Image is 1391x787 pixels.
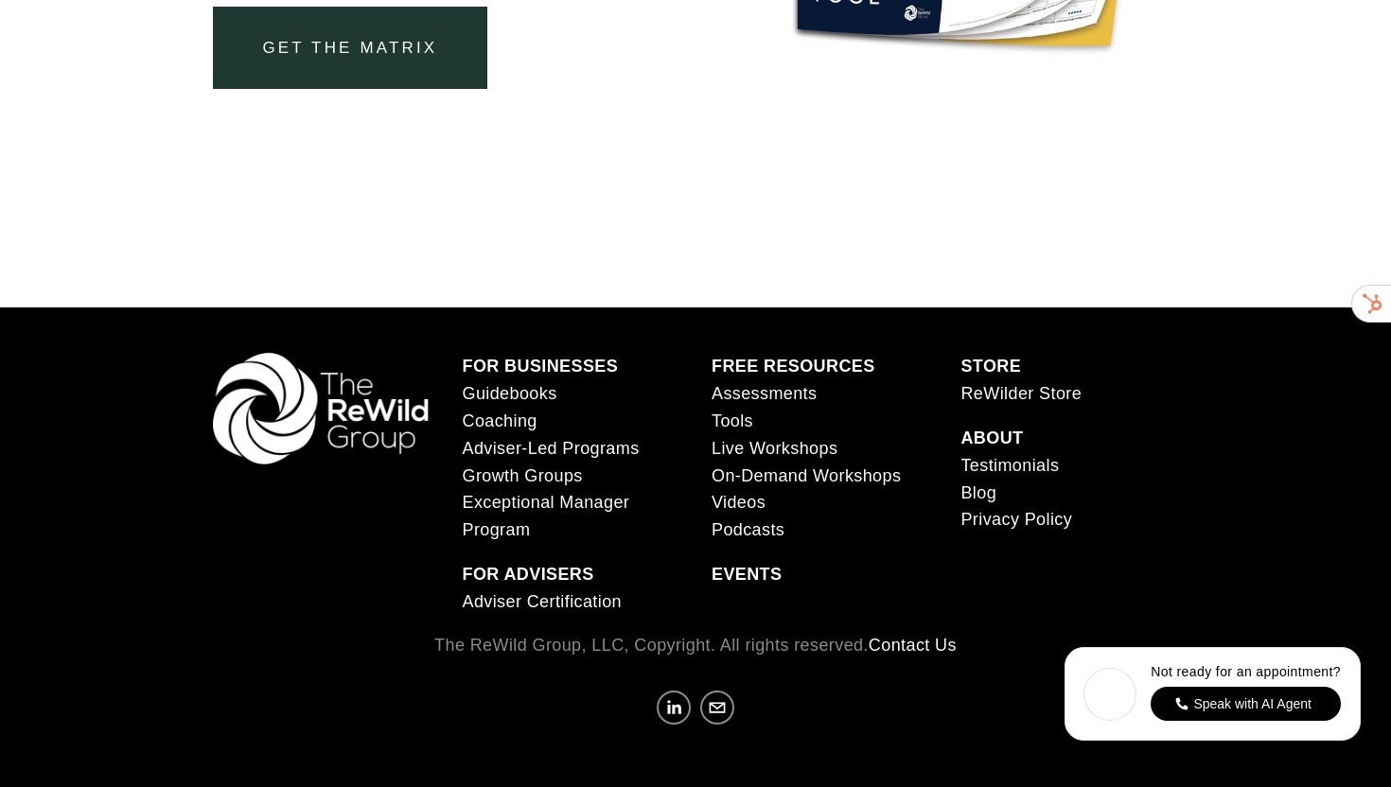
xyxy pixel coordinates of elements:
a: ABOUT [960,425,1023,452]
a: Contact Us [869,632,957,659]
a: Exceptional Manager Program [463,489,679,544]
a: Privacy Policy [960,506,1072,533]
a: Coaching [463,408,537,435]
a: ReWilder Store [960,380,1082,408]
a: Growth Groups [463,463,583,490]
a: LinkedIn [657,691,691,725]
a: FREE RESOURCES [712,353,875,380]
p: The ReWild Group, LLC, Copyright. All rights reserved. [213,632,1178,659]
span: Exceptional Manager Program [463,493,630,539]
a: GET THE MATRIX [213,7,487,90]
a: On-Demand Workshops [712,463,901,490]
a: EVENTS [712,561,782,588]
a: Blog [960,480,996,507]
span: Growth Groups [463,466,583,485]
a: Live Workshops [712,435,837,463]
strong: ABOUT [960,428,1023,447]
strong: FREE RESOURCES [712,357,875,376]
a: FOR ADVISERS [463,561,594,588]
strong: FOR ADVISERS [463,565,594,584]
a: Tools [712,408,753,435]
a: karen@parker4you.com [700,691,734,725]
a: Guidebooks [463,380,557,408]
a: Adviser Certification [463,588,622,616]
strong: FOR BUSINESSES [463,357,619,376]
a: STORE [960,353,1021,380]
a: Adviser-Led Programs [463,435,640,463]
strong: STORE [960,357,1021,376]
a: Assessments [712,380,817,408]
a: FOR BUSINESSES [463,353,619,380]
a: Testimonials [960,452,1059,480]
a: Podcasts [712,516,784,544]
strong: EVENTS [712,565,782,584]
a: Videos [712,489,766,516]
